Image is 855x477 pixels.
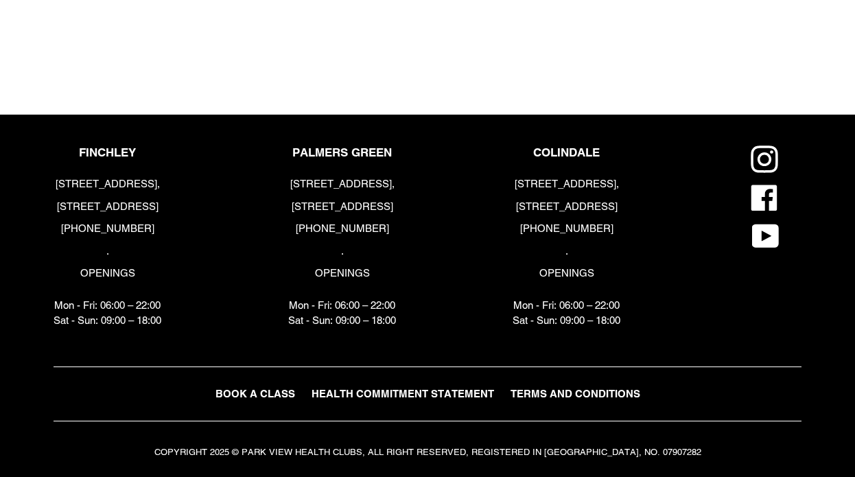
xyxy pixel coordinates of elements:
small: COPYRIGHT 2025 © PARK VIEW HEALTH CLUBS, ALL RIGHT RESERVED, REGISTERED IN [GEOGRAPHIC_DATA], NO.... [154,447,701,457]
p: [PHONE_NUMBER] [288,221,396,237]
p: [STREET_ADDRESS], [288,176,396,192]
a: HEALTH COMMITMENT STATEMENT [305,384,501,404]
p: [PHONE_NUMBER] [513,221,620,237]
p: [STREET_ADDRESS], [513,176,620,192]
p: PALMERS GREEN [288,146,396,159]
p: Mon - Fri: 06:00 – 22:00 Sat - Sun: 09:00 – 18:00 [513,298,620,329]
p: COLINDALE [513,146,620,159]
p: OPENINGS [54,266,161,281]
p: Mon - Fri: 06:00 – 22:00 Sat - Sun: 09:00 – 18:00 [54,298,161,329]
a: BOOK A CLASS [209,384,302,404]
p: [STREET_ADDRESS] [288,199,396,215]
a: TERMS AND CONDITIONS [504,384,647,404]
p: . [288,244,396,259]
p: OPENINGS [513,266,620,281]
p: . [513,244,620,259]
p: FINCHLEY [54,146,161,159]
p: [PHONE_NUMBER] [54,221,161,237]
span: BOOK A CLASS [215,388,295,399]
p: Mon - Fri: 06:00 – 22:00 Sat - Sun: 09:00 – 18:00 [288,298,396,329]
p: OPENINGS [288,266,396,281]
span: HEALTH COMMITMENT STATEMENT [312,388,494,399]
p: . [54,244,161,259]
p: [STREET_ADDRESS] [513,199,620,215]
p: [STREET_ADDRESS] [54,199,161,215]
p: [STREET_ADDRESS], [54,176,161,192]
span: TERMS AND CONDITIONS [511,388,640,399]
